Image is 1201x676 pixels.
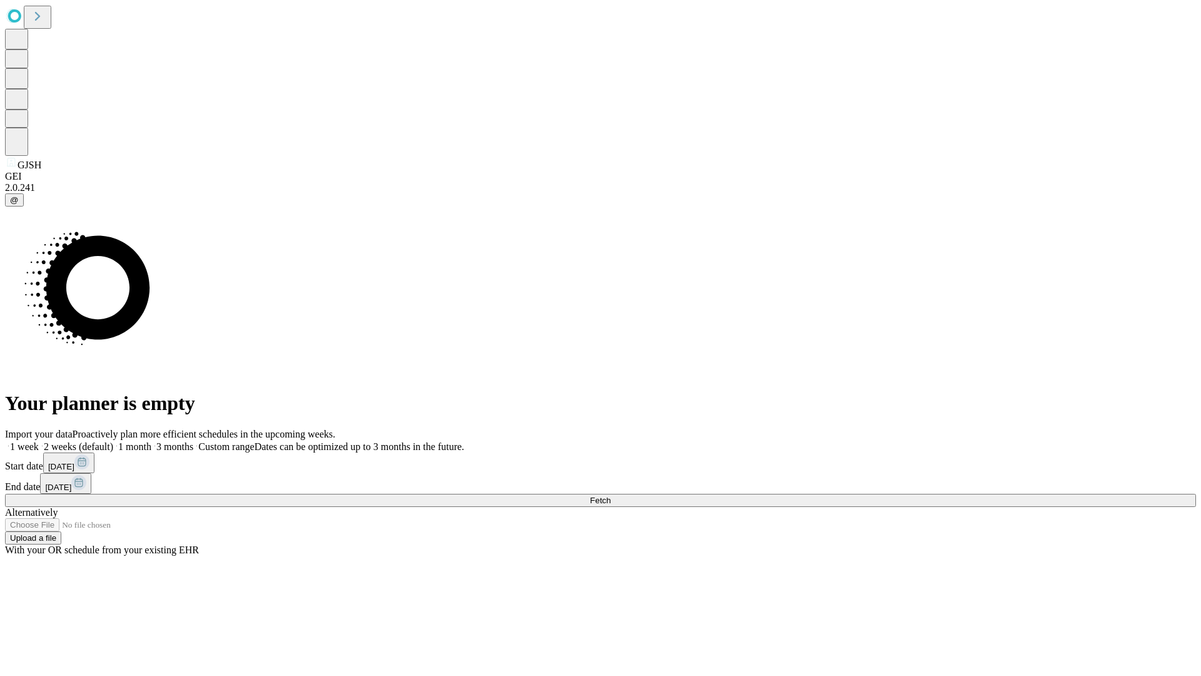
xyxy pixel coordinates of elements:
span: @ [10,195,19,205]
div: End date [5,473,1196,494]
span: [DATE] [45,483,71,492]
span: Fetch [590,496,611,505]
span: Custom range [198,441,254,452]
span: 2 weeks (default) [44,441,113,452]
button: [DATE] [43,453,94,473]
span: [DATE] [48,462,74,471]
span: 3 months [156,441,193,452]
button: Upload a file [5,531,61,545]
button: @ [5,193,24,207]
button: Fetch [5,494,1196,507]
div: Start date [5,453,1196,473]
span: Alternatively [5,507,58,518]
h1: Your planner is empty [5,392,1196,415]
span: Import your data [5,429,73,439]
span: GJSH [18,160,41,170]
div: 2.0.241 [5,182,1196,193]
div: GEI [5,171,1196,182]
span: With your OR schedule from your existing EHR [5,545,199,555]
button: [DATE] [40,473,91,494]
span: 1 month [118,441,151,452]
span: 1 week [10,441,39,452]
span: Proactively plan more efficient schedules in the upcoming weeks. [73,429,335,439]
span: Dates can be optimized up to 3 months in the future. [255,441,464,452]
